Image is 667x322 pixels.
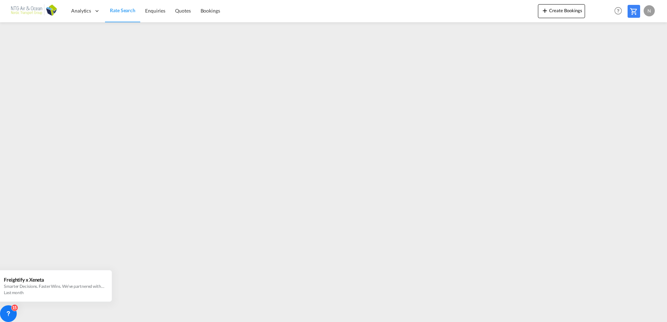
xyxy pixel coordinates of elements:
[538,4,585,18] button: icon-plus 400-fgCreate Bookings
[145,8,165,14] span: Enquiries
[175,8,190,14] span: Quotes
[201,8,220,14] span: Bookings
[612,5,624,17] span: Help
[541,6,549,15] md-icon: icon-plus 400-fg
[110,7,135,13] span: Rate Search
[644,5,655,16] div: N
[71,7,91,14] span: Analytics
[10,3,58,19] img: af31b1c0b01f11ecbc353f8e72265e29.png
[612,5,628,17] div: Help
